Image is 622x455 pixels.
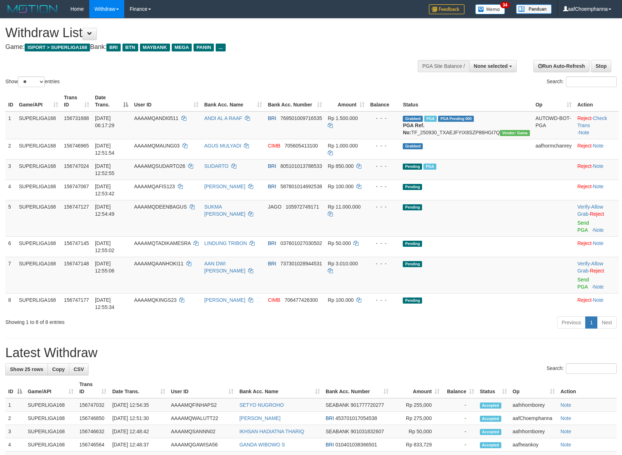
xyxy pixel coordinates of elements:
[16,293,61,314] td: SUPERLIGA168
[590,211,604,217] a: Reject
[5,26,407,40] h1: Withdraw List
[5,76,60,87] label: Show entries
[122,44,138,51] span: BTN
[106,44,120,51] span: BRI
[239,442,285,447] a: GANDA WIBOWO S
[168,425,237,438] td: AAAAMQSANNN02
[5,236,16,257] td: 6
[268,184,276,189] span: BRI
[566,76,617,87] input: Search:
[25,44,90,51] span: ISPORT > SUPERLIGA168
[533,111,575,139] td: AUTOWD-BOT-PGA
[134,204,187,210] span: AAAAMQDEENBAGUS
[280,115,322,121] span: Copy 769501009716535 to clipboard
[516,4,552,14] img: panduan.png
[561,415,571,421] a: Note
[480,416,501,422] span: Accepted
[95,143,115,156] span: [DATE] 12:51:54
[325,91,367,111] th: Amount: activate to sort column ascending
[328,261,358,266] span: Rp 3.010.000
[351,429,384,434] span: Copy 901031832607 to clipboard
[593,240,603,246] a: Note
[597,316,617,329] a: Next
[442,425,477,438] td: -
[204,163,229,169] a: SUDARTO
[109,425,168,438] td: [DATE] 12:48:42
[370,183,397,190] div: - - -
[76,425,109,438] td: 156746632
[5,398,25,412] td: 1
[475,4,505,14] img: Button%20Memo.svg
[561,429,571,434] a: Note
[239,415,280,421] a: [PERSON_NAME]
[575,200,619,236] td: · ·
[533,60,590,72] a: Run Auto-Refresh
[92,91,131,111] th: Date Trans.: activate to sort column descending
[134,163,185,169] span: AAAAMQSUDARTO26
[268,204,281,210] span: JAGO
[547,76,617,87] label: Search:
[438,116,474,122] span: PGA Pending
[25,412,76,425] td: SUPERLIGA168
[76,412,109,425] td: 156746850
[236,378,323,398] th: Bank Acc. Name: activate to sort column ascending
[95,297,115,310] span: [DATE] 12:55:34
[510,438,558,451] td: aafheankoy
[593,143,603,149] a: Note
[5,44,407,51] h4: Game: Bank:
[5,257,16,293] td: 7
[109,438,168,451] td: [DATE] 12:48:37
[370,260,397,267] div: - - -
[16,236,61,257] td: SUPERLIGA168
[76,438,109,451] td: 156746564
[204,143,241,149] a: AGUS MULYADI
[5,363,48,375] a: Show 25 rows
[5,200,16,236] td: 5
[429,4,465,14] img: Feedback.jpg
[268,115,276,121] span: BRI
[442,438,477,451] td: -
[172,44,192,51] span: MEGA
[95,115,115,128] span: [DATE] 06:17:29
[442,378,477,398] th: Balance: activate to sort column ascending
[95,204,115,217] span: [DATE] 12:54:49
[575,91,619,111] th: Action
[168,412,237,425] td: AAAAMQWALUTT22
[423,164,436,170] span: Marked by aafheankoy
[403,116,423,122] span: Grabbed
[204,297,245,303] a: [PERSON_NAME]
[5,159,16,180] td: 3
[367,91,400,111] th: Balance
[577,115,592,121] a: Reject
[477,378,510,398] th: Status: activate to sort column ascending
[25,378,76,398] th: Game/API: activate to sort column ascending
[400,91,532,111] th: Status
[5,316,254,326] div: Showing 1 to 8 of 8 entries
[204,261,245,274] a: AAN DWI [PERSON_NAME]
[480,429,501,435] span: Accepted
[561,442,571,447] a: Note
[442,412,477,425] td: -
[585,316,597,329] a: 1
[335,415,377,421] span: Copy 453701017054538 to clipboard
[351,402,384,408] span: Copy 901777720277 to clipboard
[575,180,619,200] td: ·
[25,438,76,451] td: SUPERLIGA168
[16,91,61,111] th: Game/API: activate to sort column ascending
[280,184,322,189] span: Copy 587801014692538 to clipboard
[64,297,89,303] span: 156747177
[575,159,619,180] td: ·
[577,240,592,246] a: Reject
[5,180,16,200] td: 4
[5,425,25,438] td: 3
[328,143,358,149] span: Rp 1.000.000
[109,378,168,398] th: Date Trans.: activate to sort column ascending
[593,184,603,189] a: Note
[5,91,16,111] th: ID
[285,297,318,303] span: Copy 706477426300 to clipboard
[16,200,61,236] td: SUPERLIGA168
[95,184,115,196] span: [DATE] 12:53:42
[239,429,304,434] a: IKHSAN HADIATNA THARIQ
[5,111,16,139] td: 1
[575,293,619,314] td: ·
